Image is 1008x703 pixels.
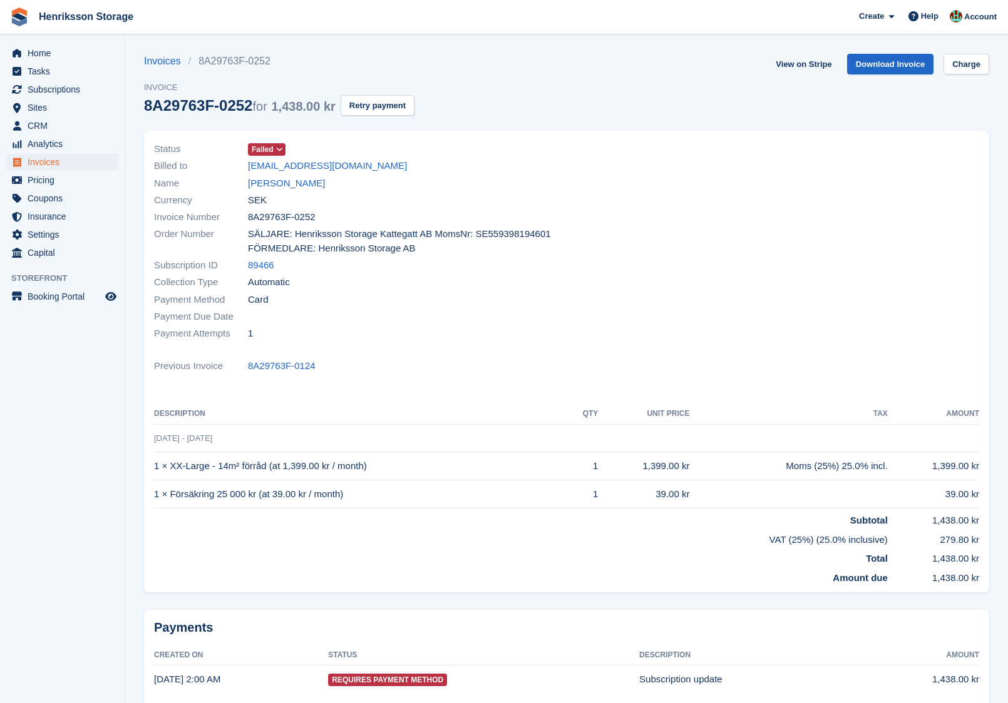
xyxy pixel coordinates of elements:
span: 1,438.00 kr [271,99,335,113]
span: Order Number [154,227,248,255]
span: Previous Invoice [154,359,248,373]
strong: Subtotal [850,515,888,525]
a: Download Invoice [847,54,934,74]
img: stora-icon-8386f47178a22dfd0bd8f6a31ec36ba5ce8667c1dd55bd0f319d3a0aa187defe.svg [10,8,29,26]
th: Tax [689,404,887,424]
span: Storefront [11,272,125,285]
span: Subscriptions [28,81,103,98]
th: Status [328,645,639,665]
span: for [252,99,267,113]
td: 1 [568,452,598,480]
span: 8A29763F-0252 [248,210,316,225]
div: Moms (25%) 25.0% incl. [689,459,887,473]
span: Booking Portal [28,288,103,305]
a: Failed [248,142,285,156]
span: Settings [28,226,103,243]
a: View on Stripe [771,54,836,74]
th: Unit Price [598,404,689,424]
a: menu [6,244,118,261]
span: Requires Payment Method [328,674,447,686]
span: Pricing [28,171,103,189]
a: menu [6,190,118,207]
td: 1 × Försäkring 25 000 kr (at 39.00 kr / month) [154,480,568,508]
a: [PERSON_NAME] [248,176,325,191]
td: 1 [568,480,598,508]
a: menu [6,208,118,225]
a: Invoices [144,54,188,69]
a: menu [6,135,118,153]
a: menu [6,117,118,134]
span: Payment Method [154,293,248,307]
span: Invoice [144,81,414,94]
span: Failed [252,144,274,155]
td: 1,438.00 kr [888,508,979,528]
a: menu [6,153,118,171]
span: [DATE] - [DATE] [154,433,212,443]
td: 1,399.00 kr [888,452,979,480]
td: Subscription update [639,665,856,693]
th: Amount [856,645,979,665]
a: Henriksson Storage [34,6,138,27]
a: 89466 [248,258,274,273]
a: menu [6,44,118,62]
span: Invoices [28,153,103,171]
td: 39.00 kr [888,480,979,508]
td: 1 × XX-Large - 14m² förråd (at 1,399.00 kr / month) [154,452,568,480]
span: Sites [28,99,103,116]
nav: breadcrumbs [144,54,414,69]
span: Account [964,11,997,23]
a: menu [6,63,118,80]
strong: Amount due [833,572,888,583]
a: menu [6,171,118,189]
span: SEK [248,193,267,208]
span: Capital [28,244,103,261]
span: SÄLJARE: Henriksson Storage Kattegatt AB MomsNr: SE559398194601 FÖRMEDLARE: Henriksson Storage AB [248,227,559,255]
a: menu [6,99,118,116]
time: 2025-09-06 00:00:16 UTC [154,674,220,684]
span: Home [28,44,103,62]
span: Billed to [154,159,248,173]
span: Collection Type [154,275,248,290]
span: 1 [248,326,253,341]
a: menu [6,226,118,243]
img: Isak Martinelle [950,10,962,23]
a: [EMAIL_ADDRESS][DOMAIN_NAME] [248,159,407,173]
span: Create [859,10,884,23]
span: Automatic [248,275,290,290]
h2: Payments [154,620,979,635]
a: 8A29763F-0124 [248,359,316,373]
span: Subscription ID [154,258,248,273]
td: 1,438.00 kr [888,566,979,585]
span: Help [921,10,939,23]
span: Insurance [28,208,103,225]
a: Preview store [103,289,118,304]
a: Charge [944,54,989,74]
th: Amount [888,404,979,424]
th: Description [639,645,856,665]
strong: Total [866,553,888,564]
span: Coupons [28,190,103,207]
span: Payment Due Date [154,310,248,324]
span: Analytics [28,135,103,153]
td: 39.00 kr [598,480,689,508]
td: 1,438.00 kr [888,547,979,566]
a: menu [6,81,118,98]
span: Tasks [28,63,103,80]
span: Status [154,142,248,156]
span: Card [248,293,269,307]
span: Currency [154,193,248,208]
th: Description [154,404,568,424]
span: Name [154,176,248,191]
a: menu [6,288,118,305]
td: 1,399.00 kr [598,452,689,480]
td: 279.80 kr [888,528,979,547]
span: Payment Attempts [154,326,248,341]
th: Created On [154,645,328,665]
span: CRM [28,117,103,134]
th: QTY [568,404,598,424]
button: Retry payment [341,95,414,116]
td: VAT (25%) (25.0% inclusive) [154,528,888,547]
span: Invoice Number [154,210,248,225]
td: 1,438.00 kr [856,665,979,693]
div: 8A29763F-0252 [144,97,336,114]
